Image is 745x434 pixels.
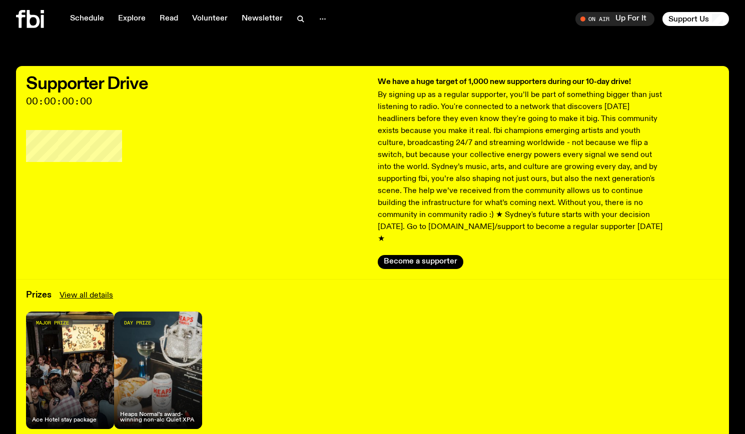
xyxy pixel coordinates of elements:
[378,76,666,88] h3: We have a huge target of 1,000 new supporters during our 10-day drive!
[662,12,729,26] button: Support Us
[112,12,152,26] a: Explore
[186,12,234,26] a: Volunteer
[60,289,113,301] a: View all details
[575,12,654,26] button: On AirUp For It
[26,97,368,106] span: 00:00:00:00
[36,320,69,325] span: major prize
[378,255,463,269] button: Become a supporter
[64,12,110,26] a: Schedule
[236,12,289,26] a: Newsletter
[154,12,184,26] a: Read
[668,14,709,23] span: Support Us
[26,76,368,92] h2: Supporter Drive
[120,412,196,423] h4: Heaps Normal's award-winning non-alc Quiet XPA
[378,89,666,245] p: By signing up as a regular supporter, you’ll be part of something bigger than just listening to r...
[32,417,97,423] h4: Ace Hotel stay package
[124,320,151,325] span: day prize
[26,291,52,299] h3: Prizes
